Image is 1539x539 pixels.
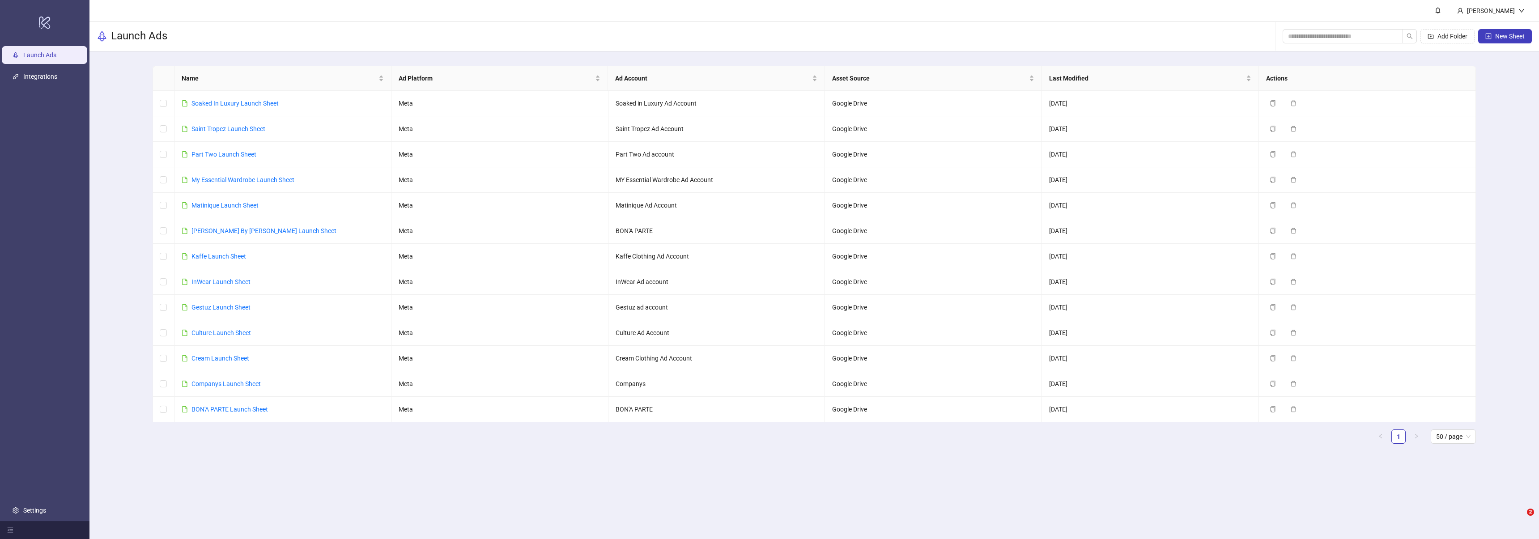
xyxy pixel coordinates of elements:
td: Meta [391,244,608,269]
td: Kaffe Clothing Ad Account [608,244,825,269]
span: delete [1290,406,1297,412]
td: Google Drive [825,116,1042,142]
td: Gestuz ad account [608,295,825,320]
span: 2 [1527,509,1534,516]
span: delete [1290,100,1297,106]
span: bell [1435,7,1441,13]
td: [DATE] [1042,371,1259,397]
span: down [1518,8,1525,14]
a: Matinique Launch Sheet [191,202,259,209]
td: [DATE] [1042,269,1259,295]
span: copy [1270,381,1276,387]
span: delete [1290,304,1297,310]
a: Settings [23,507,46,514]
span: right [1414,433,1419,439]
button: right [1409,429,1424,444]
td: Meta [391,193,608,218]
span: file [182,381,188,387]
td: Part Two Ad account [608,142,825,167]
td: Google Drive [825,142,1042,167]
span: copy [1270,304,1276,310]
span: rocket [97,31,107,42]
td: InWear Ad account [608,269,825,295]
div: Page Size [1431,429,1476,444]
span: copy [1270,355,1276,361]
a: Launch Ads [23,51,56,59]
td: Google Drive [825,167,1042,193]
iframe: Intercom live chat [1509,509,1530,530]
td: [DATE] [1042,116,1259,142]
td: Meta [391,397,608,422]
span: file [182,330,188,336]
a: Part Two Launch Sheet [191,151,256,158]
span: delete [1290,253,1297,259]
span: New Sheet [1495,33,1525,40]
a: [PERSON_NAME] By [PERSON_NAME] Launch Sheet [191,227,336,234]
span: copy [1270,330,1276,336]
span: file [182,177,188,183]
td: Google Drive [825,244,1042,269]
span: file [182,304,188,310]
span: file [182,253,188,259]
td: Google Drive [825,295,1042,320]
a: Gestuz Launch Sheet [191,304,251,311]
span: copy [1270,126,1276,132]
td: [DATE] [1042,193,1259,218]
td: Meta [391,295,608,320]
button: New Sheet [1478,29,1532,43]
span: copy [1270,406,1276,412]
td: Meta [391,269,608,295]
span: Name [182,73,377,83]
span: delete [1290,202,1297,208]
span: file [182,406,188,412]
td: Meta [391,371,608,397]
td: [DATE] [1042,218,1259,244]
span: Asset Source [832,73,1027,83]
span: copy [1270,151,1276,157]
span: file [182,279,188,285]
a: Kaffe Launch Sheet [191,253,246,260]
span: Ad Account [615,73,810,83]
span: copy [1270,202,1276,208]
td: [DATE] [1042,397,1259,422]
button: Add Folder [1420,29,1475,43]
span: left [1378,433,1383,439]
th: Actions [1259,66,1476,91]
td: Cream Clothing Ad Account [608,346,825,371]
span: delete [1290,126,1297,132]
span: copy [1270,177,1276,183]
li: Next Page [1409,429,1424,444]
td: Google Drive [825,269,1042,295]
td: Meta [391,346,608,371]
td: Meta [391,142,608,167]
a: Saint Tropez Launch Sheet [191,125,265,132]
th: Name [174,66,391,91]
td: Matinique Ad Account [608,193,825,218]
th: Ad Platform [391,66,608,91]
a: My Essential Wardrobe Launch Sheet [191,176,294,183]
th: Last Modified [1042,66,1259,91]
td: Meta [391,167,608,193]
span: 50 / page [1436,430,1471,443]
td: Companys [608,371,825,397]
li: Previous Page [1373,429,1388,444]
span: delete [1290,228,1297,234]
td: Culture Ad Account [608,320,825,346]
a: BON'A PARTE Launch Sheet [191,406,268,413]
span: Ad Platform [399,73,594,83]
td: Soaked in Luxury Ad Account [608,91,825,116]
td: Meta [391,116,608,142]
div: [PERSON_NAME] [1463,6,1518,16]
span: file [182,151,188,157]
span: file [182,355,188,361]
td: BON'A PARTE [608,397,825,422]
span: delete [1290,355,1297,361]
span: file [182,126,188,132]
span: folder-add [1428,33,1434,39]
span: file [182,228,188,234]
td: Google Drive [825,91,1042,116]
span: menu-fold [7,527,13,533]
span: copy [1270,279,1276,285]
td: Meta [391,91,608,116]
td: Google Drive [825,346,1042,371]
